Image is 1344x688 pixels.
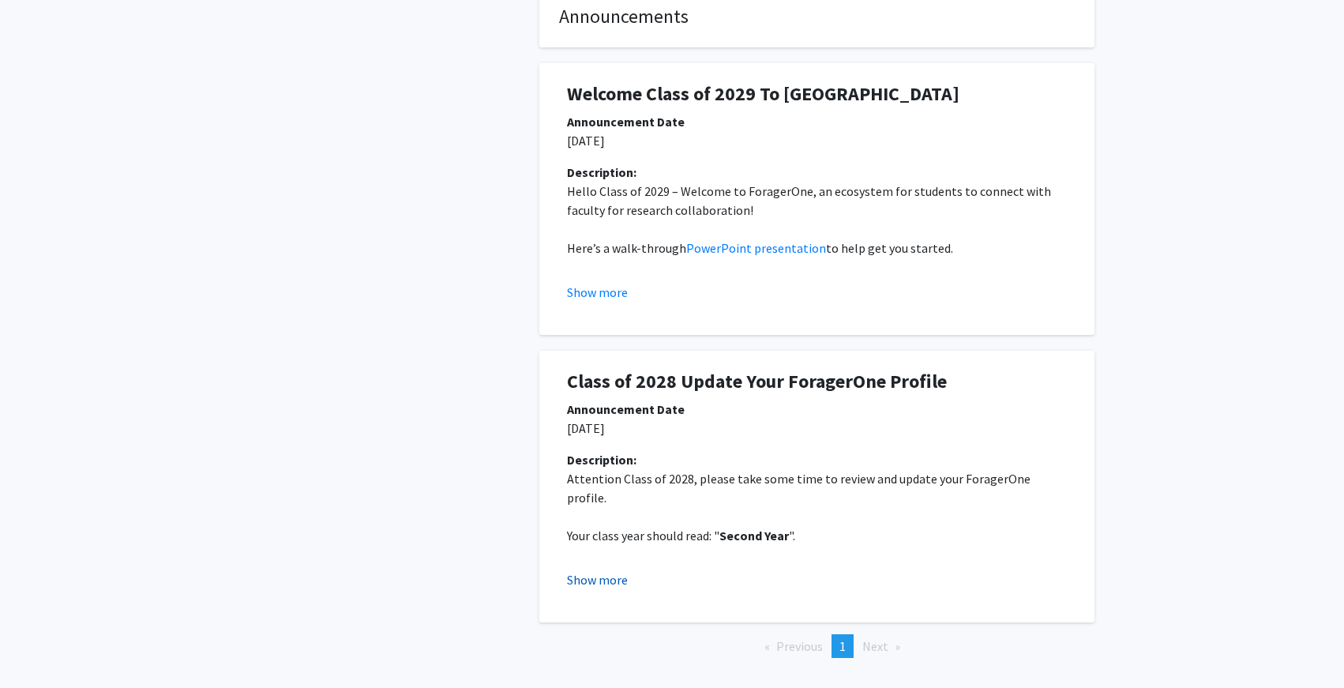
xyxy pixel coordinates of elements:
p: [DATE] [567,419,1067,438]
div: Announcement Date [567,112,1067,131]
div: Announcement Date [567,400,1067,419]
span: Next [862,638,888,654]
p: [DATE] [567,131,1067,150]
h4: Announcements [559,6,1075,28]
span: Previous [776,638,823,654]
div: Description: [567,163,1067,182]
iframe: Chat [12,617,67,676]
strong: Second Year [719,528,789,543]
div: Description: [567,450,1067,469]
a: PowerPoint presentation [686,240,826,256]
p: Your class year should read: " ". [567,526,1067,545]
button: Show more [567,283,628,302]
ul: Pagination [539,634,1094,658]
p: Here’s a walk-through to help get you started. [567,239,1067,258]
button: Show more [567,570,628,589]
p: Attention Class of 2028, please take some time to review and update your ForagerOne profile. [567,469,1067,507]
h1: Welcome Class of 2029 To [GEOGRAPHIC_DATA] [567,83,1067,106]
p: Hello Class of 2029 – Welcome to ForagerOne, an ecosystem for students to connect with faculty fo... [567,182,1067,220]
h1: Class of 2028 Update Your ForagerOne Profile [567,370,1067,393]
span: 1 [839,638,846,654]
